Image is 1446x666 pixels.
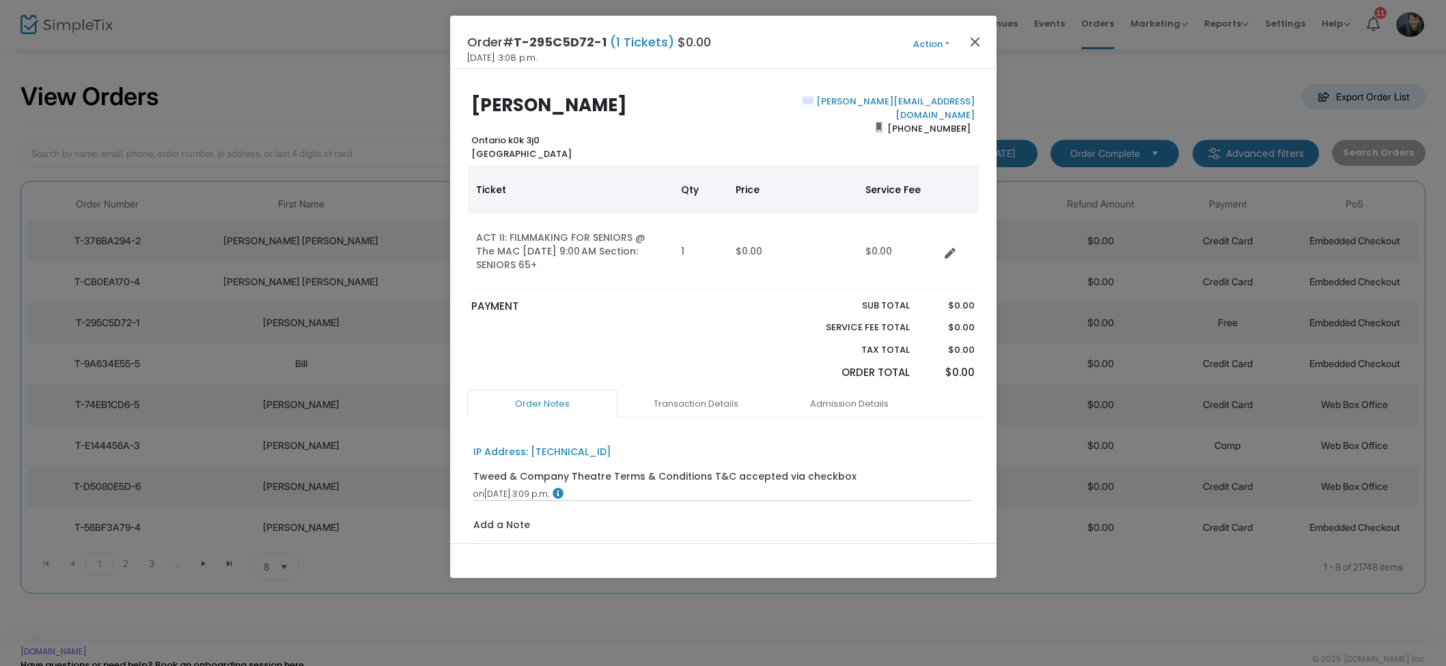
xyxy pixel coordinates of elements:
label: Add a Note [473,518,530,536]
td: 1 [673,214,727,289]
p: Service Fee Total [794,321,910,334]
th: Service Fee [857,166,939,214]
p: $0.00 [923,321,975,334]
p: Sub total [794,299,910,313]
td: ACT II: FILMMAKING FOR SENIORS @ The MAC [DATE] 9:00 AM Section: SENIORS 65+ [468,214,673,289]
p: Tax Total [794,343,910,357]
a: Transaction Details [621,390,771,418]
div: Tweed & Company Theatre Terms & Conditions T&C accepted via checkbox [473,469,857,484]
b: [PERSON_NAME] [471,93,627,117]
span: (1 Tickets) [607,33,678,50]
h4: Order# $0.00 [467,33,711,51]
a: [PERSON_NAME][EMAIL_ADDRESS][DOMAIN_NAME] [814,95,975,121]
th: Ticket [468,166,673,214]
th: Price [727,166,857,214]
span: [DATE] 3:08 p.m. [467,51,537,65]
b: Ontario k0k 3j0 [GEOGRAPHIC_DATA] [471,134,572,160]
p: PAYMENT [471,299,717,315]
p: Order Total [794,365,910,381]
div: [DATE] 3:09 p.m. [473,488,973,500]
span: [PHONE_NUMBER] [882,117,975,139]
p: $0.00 [923,365,975,381]
p: $0.00 [923,299,975,313]
td: $0.00 [857,214,939,289]
p: $0.00 [923,343,975,357]
td: $0.00 [727,214,857,289]
a: Order Notes [467,390,617,418]
button: Close [966,33,984,50]
th: Qty [673,166,727,214]
div: Data table [468,166,979,289]
span: T-295C5D72-1 [514,33,607,50]
a: Admission Details [775,390,925,418]
button: Action [891,37,973,52]
div: IP Address: [TECHNICAL_ID] [473,445,611,459]
span: on [473,488,484,499]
